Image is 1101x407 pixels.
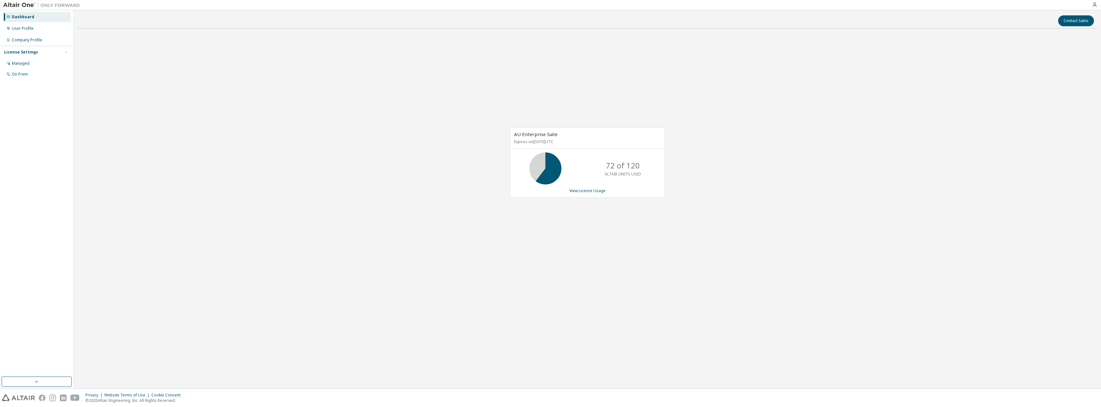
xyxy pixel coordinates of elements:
[85,393,104,398] div: Privacy
[104,393,151,398] div: Website Terms of Use
[12,26,34,31] div: User Profile
[39,395,45,401] img: facebook.svg
[12,72,28,77] div: On Prem
[60,395,67,401] img: linkedin.svg
[12,14,34,20] div: Dashboard
[514,139,659,144] p: Expires on [DATE] UTC
[1058,15,1094,26] button: Contact Sales
[4,50,38,55] div: License Settings
[514,131,558,137] span: AU Enterprise Suite
[605,171,641,177] p: ALTAIR UNITS USED
[70,395,80,401] img: youtube.svg
[12,37,42,43] div: Company Profile
[606,160,640,171] p: 72 of 120
[49,395,56,401] img: instagram.svg
[151,393,184,398] div: Cookie Consent
[569,188,606,193] a: View License Usage
[12,61,29,66] div: Managed
[2,395,35,401] img: altair_logo.svg
[3,2,83,8] img: Altair One
[85,398,184,403] p: © 2025 Altair Engineering, Inc. All Rights Reserved.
